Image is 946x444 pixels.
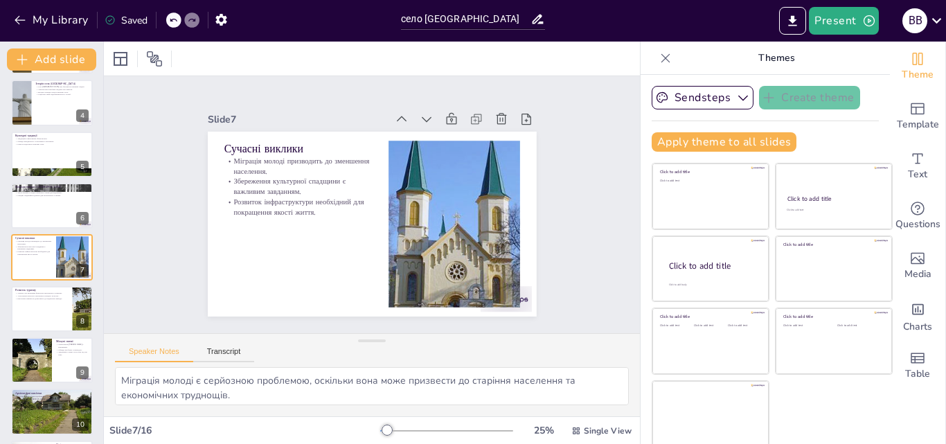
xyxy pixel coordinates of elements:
p: Чисте повітря та води створюють умови для відпочинку. [15,191,89,194]
button: Create theme [759,86,860,109]
p: Місцеві легенди грають важливу роль. [35,91,89,94]
button: Sendsteps [652,86,753,109]
input: Insert title [401,9,530,29]
p: Обряди пов'язані з природою. [56,348,89,351]
div: Click to add text [787,208,879,212]
div: 5 [76,161,89,173]
p: Архітектурні пам'ятки свідчать про минуле. [35,89,89,91]
p: Старовинні [DEMOGRAPHIC_DATA] мають культурне значення. [15,398,89,400]
span: Position [146,51,163,67]
div: Click to add text [694,324,725,328]
textarea: Міграція молоді є серйозною проблемою, оскільки вона може призвести до старіння населення та екон... [115,367,629,405]
p: Розвиток туризму [15,288,69,292]
div: В В [902,8,927,33]
div: Slide 7 / 16 [109,424,380,437]
span: Theme [902,67,934,82]
div: Click to add title [783,314,882,319]
div: 8 [76,315,89,328]
div: Click to add title [787,195,880,203]
span: Table [905,366,930,382]
div: Click to add text [837,324,881,328]
div: 10 [11,389,93,434]
span: Charts [903,319,932,335]
p: Соціальні зміни відображаються в історії. [35,94,89,96]
p: Святкування [PERSON_NAME] є важливими. [56,344,89,348]
div: Add charts and graphs [890,291,945,341]
div: Click to add title [783,242,882,247]
p: Обряди передаються з покоління в покоління. [15,140,89,143]
p: Ремесла відіграють важливу роль. [15,143,89,145]
p: Themes [677,42,876,75]
div: Click to add body [669,283,756,286]
span: Text [908,167,927,182]
div: Click to add text [783,324,827,328]
div: 5 [11,132,93,177]
div: 10 [72,418,89,431]
span: Single View [584,425,632,436]
div: 4 [11,80,93,125]
span: Questions [895,217,940,232]
div: Click to add text [728,324,759,328]
button: Export to PowerPoint [779,7,806,35]
div: 7 [11,234,93,280]
div: Add images, graphics, shapes or video [890,241,945,291]
div: 4 [76,109,89,122]
div: 9 [11,337,93,383]
p: Архітектурні пам'ятки [15,391,89,396]
p: Збереження культурної спадщини є важливим завданням. [15,245,52,250]
div: Get real-time input from your audience [890,191,945,241]
div: Add text boxes [890,141,945,191]
p: Традиційні страви готуються під час свят. [56,351,89,356]
div: Add ready made slides [890,91,945,141]
div: 6 [11,183,93,229]
div: 6 [76,212,89,224]
div: 25 % [527,424,560,437]
p: Місцеві ландшафти ідеальні для екологічного туризму. [15,194,89,197]
div: 7 [76,264,89,276]
p: Збереження культурної спадщини є важливим завданням. [226,161,375,197]
div: Click to add text [660,179,759,183]
p: Село [GEOGRAPHIC_DATA] має багатий історичний спадок. [35,86,89,89]
div: Saved [105,14,148,27]
p: Архітектурні пам'ятки відображають історію. [15,395,89,398]
p: Міграція молоді призводить до зменшення населення. [15,240,52,245]
p: Сучасні виклики [230,126,379,157]
div: Add a table [890,341,945,391]
p: Природа навколо [GEOGRAPHIC_DATA] [15,185,89,189]
p: Розвиток інфраструктури необхідний для покращення якості життя. [224,181,373,217]
button: Apply theme to all slides [652,132,796,152]
p: Розвиток інфраструктури необхідний для покращення якості життя. [15,251,52,256]
div: Click to add title [660,169,759,175]
button: My Library [10,9,94,31]
p: Міграція молоді призводить до зменшення населення. [228,141,377,177]
p: Екологічні маршрути дозволяють досліджувати природу. [15,297,69,300]
button: Transcript [193,347,255,362]
span: Template [897,117,939,132]
p: Споруди мають важливе значення для вивчення архітектури. [15,400,89,402]
button: Speaker Notes [115,347,193,362]
p: Сучасні виклики [15,237,52,241]
div: 9 [76,366,89,379]
p: Культурні традиції [15,134,89,138]
p: Місцеві звичаї [56,339,89,344]
div: Click to add title [660,314,759,319]
div: Layout [109,48,132,70]
p: Агротуризм пропонує занурення в місцеву культуру. [15,294,69,297]
button: Present [809,7,878,35]
button: В В [902,7,927,35]
div: Change the overall theme [890,42,945,91]
p: Туризм стає важливим фактором економічного розвитку. [15,292,69,294]
span: Media [904,267,931,282]
p: Історія села [GEOGRAPHIC_DATA] [35,82,89,86]
div: Click to add title [669,260,758,272]
div: Slide 7 [217,96,396,127]
button: Add slide [7,48,96,71]
p: Мальовничі пейзажі приваблюють туристів. [15,189,89,192]
div: 8 [11,286,93,332]
div: Click to add text [660,324,691,328]
p: Традиційні святкування зберігаються. [15,137,89,140]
